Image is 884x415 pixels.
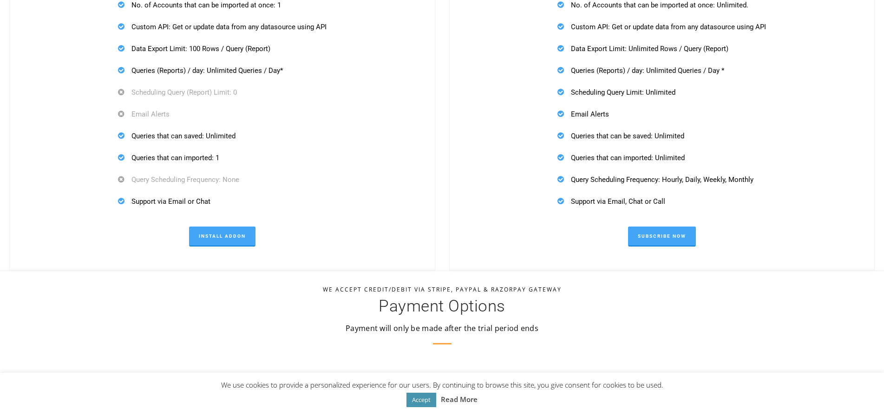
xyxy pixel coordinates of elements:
[441,394,478,405] a: Read More
[557,43,766,54] p: Data Export Limit: Unlimited Rows / Query (Report)
[118,43,327,54] p: Data Export Limit: 100 Rows / Query (Report)
[557,21,766,32] p: Custom API: Get or update data from any datasource using API
[557,108,766,120] p: Email Alerts
[118,130,327,142] p: Queries that can saved: Unlimited
[118,108,327,120] p: Email Alerts
[9,298,875,314] h3: Payment Options
[838,370,884,415] iframe: Chat Widget
[118,21,327,32] p: Custom API: Get or update data from any datasource using API
[118,195,327,207] p: Support via Email or Chat
[221,380,663,404] span: We use cookies to provide a personalized experience for our users. By continuing to browse this s...
[557,130,766,142] p: Queries that can be saved: Unlimited
[9,287,875,292] h5: We Accept Credit/Debit Via Stripe, Paypal & Razorpay Gateway
[189,227,255,246] a: Install Addon
[118,86,327,98] p: Scheduling Query (Report) Limit: 0
[406,393,436,407] a: Accept
[118,174,327,185] p: Query Scheduling Frequency: None
[9,323,875,334] p: Payment will only be made after the trial period ends
[557,152,766,163] p: Queries that can imported: Unlimited
[557,86,766,98] p: Scheduling Query Limit: Unlimited
[118,65,327,76] p: Queries (Reports) / day: Unlimited Queries / Day*
[628,227,696,246] a: Subscribe Now
[557,195,766,207] p: Support via Email, Chat or Call
[557,174,766,185] p: Query Scheduling Frequency: Hourly, Daily, Weekly, Monthly
[557,65,766,76] p: Queries (Reports) / day: Unlimited Queries / Day *
[118,152,327,163] p: Queries that can imported: 1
